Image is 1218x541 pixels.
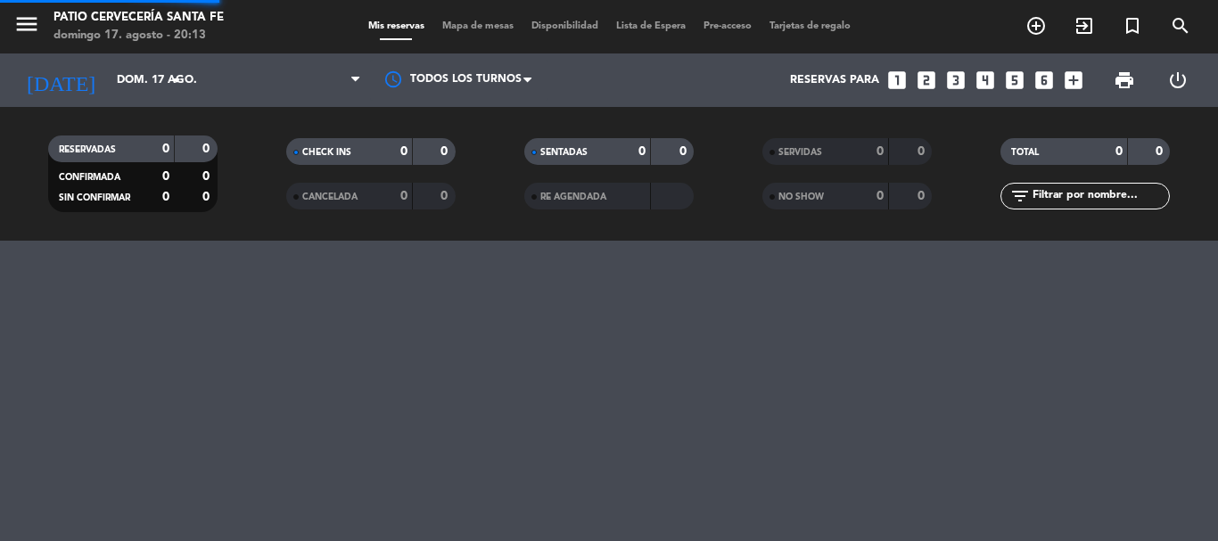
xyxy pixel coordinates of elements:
span: Pre-acceso [695,21,761,31]
span: Reservas para [790,74,879,86]
i: arrow_drop_down [166,70,187,91]
i: menu [13,11,40,37]
i: power_settings_new [1167,70,1189,91]
strong: 0 [876,145,884,158]
i: looks_6 [1033,69,1056,92]
span: Disponibilidad [523,21,607,31]
strong: 0 [162,191,169,203]
span: Lista de Espera [607,21,695,31]
strong: 0 [400,145,407,158]
strong: 0 [440,145,451,158]
span: CONFIRMADA [59,173,120,182]
span: RESERVADAS [59,145,116,154]
strong: 0 [202,170,213,183]
i: looks_3 [944,69,967,92]
strong: 0 [440,190,451,202]
button: menu [13,11,40,44]
span: NO SHOW [778,193,824,201]
span: RE AGENDADA [540,193,606,201]
strong: 0 [162,170,169,183]
strong: 0 [202,143,213,155]
span: SERVIDAS [778,148,822,157]
strong: 0 [918,145,928,158]
strong: 0 [638,145,646,158]
div: LOG OUT [1151,53,1205,107]
i: add_circle_outline [1025,15,1047,37]
span: SIN CONFIRMAR [59,193,130,202]
strong: 0 [400,190,407,202]
i: add_box [1062,69,1085,92]
span: Tarjetas de regalo [761,21,860,31]
strong: 0 [876,190,884,202]
span: print [1114,70,1135,91]
i: search [1170,15,1191,37]
i: looks_4 [974,69,997,92]
i: filter_list [1009,185,1031,207]
strong: 0 [162,143,169,155]
span: SENTADAS [540,148,588,157]
strong: 0 [1156,145,1166,158]
strong: 0 [918,190,928,202]
div: Patio Cervecería Santa Fe [53,9,224,27]
i: looks_5 [1003,69,1026,92]
i: looks_one [885,69,909,92]
span: Mis reservas [359,21,433,31]
div: domingo 17. agosto - 20:13 [53,27,224,45]
strong: 0 [679,145,690,158]
input: Filtrar por nombre... [1031,186,1169,206]
i: [DATE] [13,61,108,100]
i: looks_two [915,69,938,92]
i: exit_to_app [1074,15,1095,37]
span: TOTAL [1011,148,1039,157]
span: CANCELADA [302,193,358,201]
strong: 0 [1115,145,1123,158]
span: Mapa de mesas [433,21,523,31]
span: CHECK INS [302,148,351,157]
i: turned_in_not [1122,15,1143,37]
strong: 0 [202,191,213,203]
